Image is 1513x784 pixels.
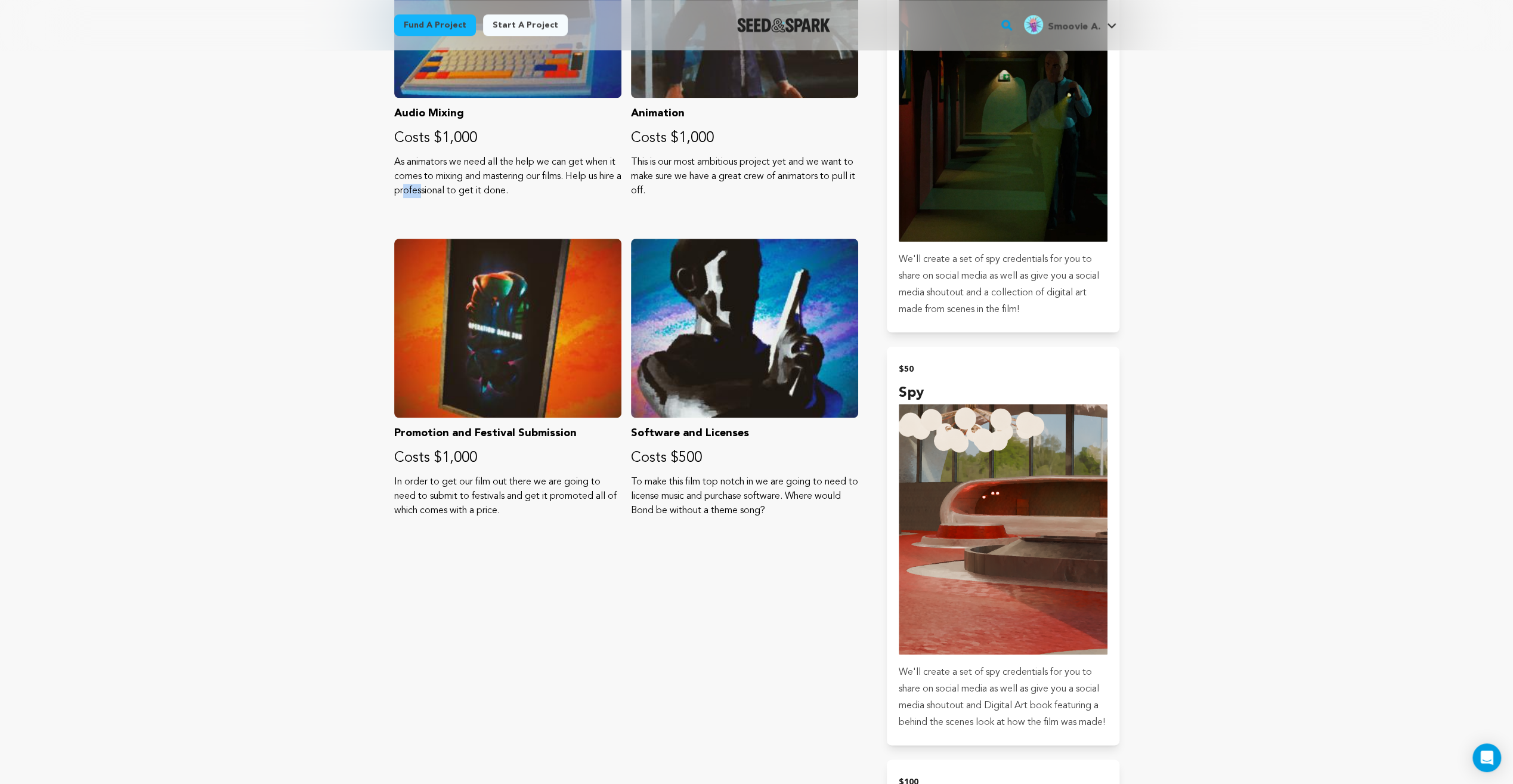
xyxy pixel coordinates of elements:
[631,155,858,198] p: This is our most ambitious project yet and we want to make sure we have a great crew of animators...
[394,14,476,36] a: Fund a project
[1048,22,1100,32] span: Smoovie A.
[899,664,1107,731] p: We'll create a set of spy credentials for you to share on social media as well as give you a soci...
[631,449,858,468] p: Costs $500
[394,155,621,198] p: As animators we need all the help we can get when it comes to mixing and mastering our films. Hel...
[631,475,858,518] p: To make this film top notch in we are going to need to license music and purchase software. Where...
[394,425,621,442] p: Promotion and Festival Submission
[899,251,1107,318] p: We'll create a set of spy credentials for you to share on social media as well as give you a soci...
[631,129,858,148] p: Costs $1,000
[887,347,1119,745] button: $50 Spy incentive We'll create a set of spy credentials for you to share on social media as well ...
[631,425,858,442] p: Software and Licenses
[394,129,621,148] p: Costs $1,000
[631,105,858,122] p: Animation
[899,404,1107,655] img: incentive
[737,18,831,32] a: Seed&Spark Homepage
[1024,15,1100,34] div: Smoovie A.'s Profile
[737,18,831,32] img: Seed&Spark Logo Dark Mode
[483,14,568,36] a: Start a project
[1022,13,1119,38] span: Smoovie A.'s Profile
[394,449,621,468] p: Costs $1,000
[394,105,621,122] p: Audio Mixing
[899,361,1107,378] h2: $50
[1024,15,1043,34] img: 3e4a48f477ea2e1c.jpg
[1022,13,1119,34] a: Smoovie A.'s Profile
[1472,743,1501,772] div: Open Intercom Messenger
[899,382,1107,404] h4: Spy
[394,475,621,518] p: In order to get our film out there we are going to need to submit to festivals and get it promote...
